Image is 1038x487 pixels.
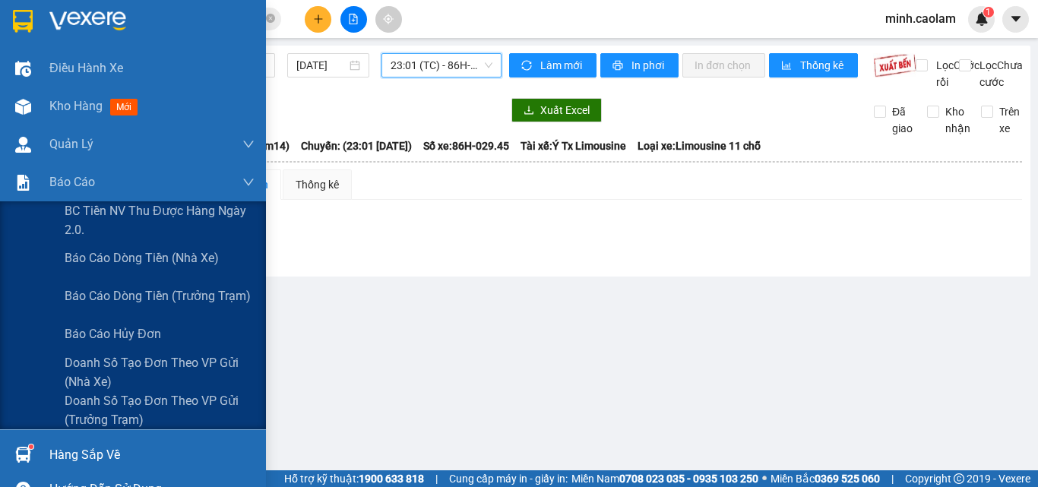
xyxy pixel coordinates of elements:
button: downloadXuất Excel [511,98,602,122]
span: Chuyến: (23:01 [DATE]) [301,138,412,154]
img: warehouse-icon [15,137,31,153]
span: plus [313,14,324,24]
button: bar-chartThống kê [769,53,858,77]
div: Hàng sắp về [49,444,255,466]
span: 1 [986,7,991,17]
span: Điều hành xe [49,59,123,77]
span: Báo cáo dòng tiền (trưởng trạm) [65,286,251,305]
span: Miền Nam [571,470,758,487]
span: down [242,176,255,188]
span: caret-down [1009,12,1023,26]
strong: 0369 525 060 [815,473,880,485]
span: Lọc Chưa cước [973,57,1025,90]
img: icon-new-feature [975,12,989,26]
button: syncLàm mới [509,53,597,77]
span: sync [521,60,534,72]
strong: 0708 023 035 - 0935 103 250 [619,473,758,485]
button: printerIn phơi [600,53,679,77]
button: plus [305,6,331,33]
span: Báo cáo dòng tiền (nhà xe) [65,248,219,267]
button: file-add [340,6,367,33]
span: Lọc Cước rồi [930,57,982,90]
span: In phơi [631,57,666,74]
span: Báo cáo hủy đơn [65,324,161,343]
strong: 1900 633 818 [359,473,424,485]
span: bar-chart [781,60,794,72]
button: caret-down [1002,6,1029,33]
img: 9k= [873,53,916,77]
span: | [891,470,894,487]
input: 11/09/2025 [296,57,347,74]
span: Doanh số tạo đơn theo VP gửi (trưởng trạm) [65,391,255,429]
span: Kho hàng [49,99,103,113]
img: warehouse-icon [15,61,31,77]
span: Thống kê [800,57,846,74]
img: solution-icon [15,175,31,191]
button: aim [375,6,402,33]
sup: 1 [29,444,33,449]
span: Kho nhận [939,103,976,137]
span: Báo cáo [49,172,95,191]
span: Tài xế: Ý Tx Limousine [521,138,626,154]
span: printer [612,60,625,72]
span: close-circle [266,12,275,27]
img: warehouse-icon [15,447,31,463]
span: Làm mới [540,57,584,74]
span: copyright [954,473,964,484]
span: minh.caolam [873,9,968,28]
span: ⚪️ [762,476,767,482]
div: Thống kê [296,176,339,193]
span: mới [110,99,138,115]
span: Cung cấp máy in - giấy in: [449,470,568,487]
span: | [435,470,438,487]
span: down [242,138,255,150]
span: 23:01 (TC) - 86H-029.45 [391,54,492,77]
span: Hỗ trợ kỹ thuật: [284,470,424,487]
span: Loại xe: Limousine 11 chỗ [638,138,761,154]
span: Doanh số tạo đơn theo VP gửi (nhà xe) [65,353,255,391]
span: close-circle [266,14,275,23]
span: Số xe: 86H-029.45 [423,138,509,154]
span: Miền Bắc [771,470,880,487]
button: In đơn chọn [682,53,765,77]
span: BC Tiền NV thu được hàng ngày 2.0. [65,201,255,239]
span: Quản Lý [49,134,93,153]
sup: 1 [983,7,994,17]
img: logo-vxr [13,10,33,33]
img: warehouse-icon [15,99,31,115]
span: aim [383,14,394,24]
span: Đã giao [886,103,919,137]
span: Trên xe [993,103,1026,137]
span: file-add [348,14,359,24]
